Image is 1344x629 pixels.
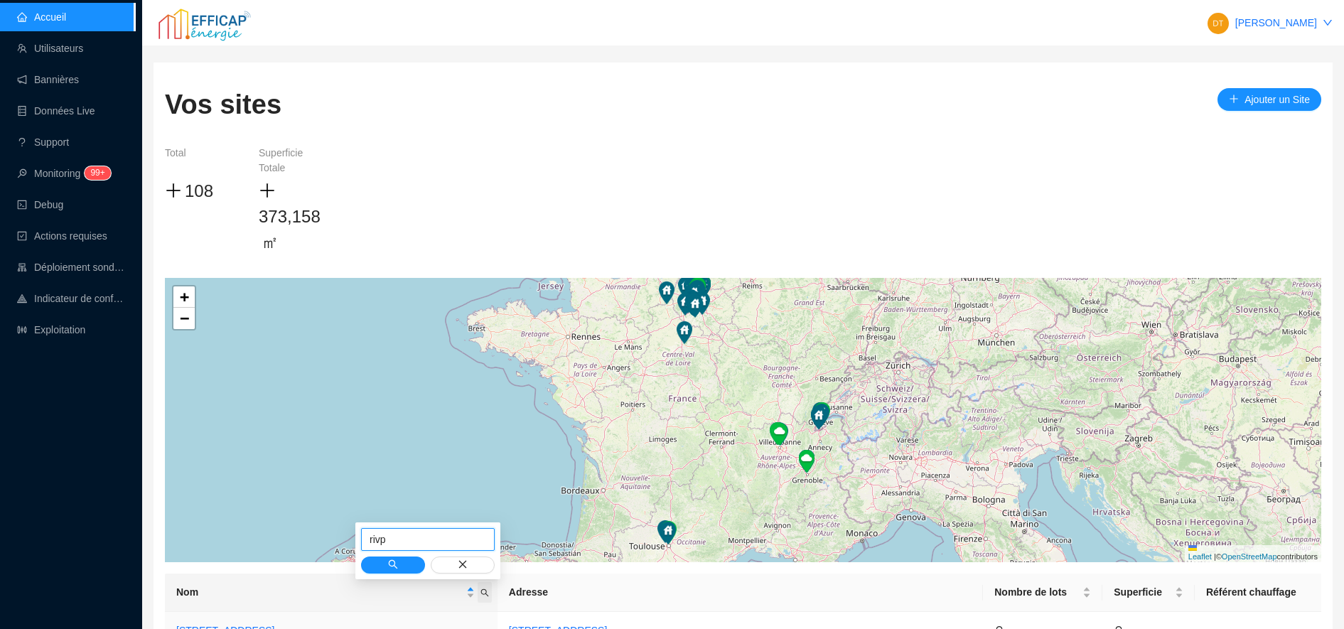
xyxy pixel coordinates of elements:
[684,277,699,300] img: Marker
[17,136,69,148] a: questionSupport
[1195,574,1321,612] th: Référent chauffage
[694,292,710,315] img: Marker
[657,520,673,543] img: Marker
[259,207,321,226] span: 373,158
[685,293,701,316] img: Marker
[660,522,676,544] img: Marker
[677,293,693,316] img: Marker
[17,231,27,241] span: check-square
[17,262,125,273] a: clusterDéploiement sondes
[812,402,828,425] img: Marker
[173,308,195,329] a: Zoom out
[176,585,463,600] span: Nom
[1208,13,1229,34] img: 2981029137bd9adc7ef444d02ba177fd
[685,292,701,315] img: Marker
[1222,552,1277,561] a: OpenStreetMap
[17,199,63,210] a: codeDebug
[165,574,498,612] th: Nom
[85,166,110,180] sup: 156
[17,43,83,54] a: teamUtilisateurs
[1188,545,1318,561] a: Leaflet
[388,559,398,569] span: search
[677,321,692,344] img: Marker
[1102,574,1195,612] th: Superficie
[683,289,699,312] img: Marker
[480,588,489,597] span: search
[811,407,827,429] img: Marker
[659,281,674,304] img: Marker
[687,295,703,318] img: Marker
[814,402,829,425] img: Marker
[770,422,785,445] img: Marker
[17,324,85,335] a: slidersExploitation
[772,423,787,446] img: Marker
[17,168,107,179] a: monitorMonitoring99+
[498,574,983,612] th: Adresse
[1195,11,1344,34] button: [PERSON_NAME]
[684,292,699,315] img: Marker
[259,182,276,199] span: plus
[686,284,701,306] img: Marker
[1114,585,1172,600] span: Superficie
[1235,17,1317,28] a: [PERSON_NAME]
[680,291,696,313] img: Marker
[689,280,705,303] img: Marker
[17,293,125,304] a: heat-mapIndicateur de confort
[180,288,189,306] span: +
[1229,94,1239,104] span: plus
[165,146,236,176] div: Total
[34,230,107,242] span: Actions requises
[185,181,213,200] span: 108
[1323,18,1333,28] span: down
[686,293,701,316] img: Marker
[180,309,189,327] span: −
[1244,92,1310,107] span: Ajouter un Site
[262,230,279,255] span: ㎡
[689,279,704,302] img: Marker
[799,450,815,473] img: Marker
[688,281,704,304] img: Marker
[165,182,182,199] span: plus
[684,291,699,314] img: Marker
[684,291,700,314] img: Marker
[458,559,468,569] span: close
[165,88,281,121] h1: Vos sites
[259,146,330,176] div: Superficie Totale
[17,105,95,117] a: databaseDonnées Live
[1185,545,1321,563] div: © contributors
[1214,552,1216,561] span: |
[685,291,701,314] img: Marker
[814,404,829,426] img: Marker
[661,521,677,544] img: Marker
[994,585,1080,600] span: Nombre de lots
[17,11,66,23] a: homeAccueil
[983,574,1102,612] th: Nombre de lots
[1217,88,1321,111] button: Ajouter un Site
[813,402,829,425] img: Marker
[678,276,694,299] img: Marker
[17,74,79,85] a: notificationBannières
[815,402,830,425] img: Marker
[173,286,195,308] a: Zoom in
[478,582,492,603] span: search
